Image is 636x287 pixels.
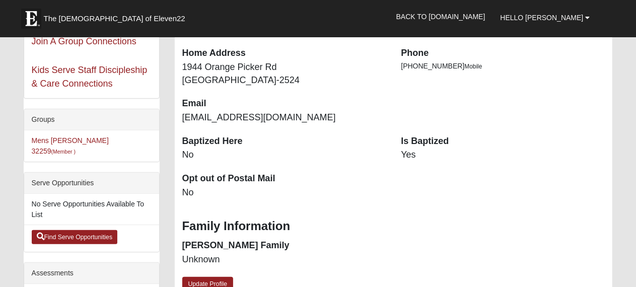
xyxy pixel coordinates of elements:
a: Kids Serve Staff Discipleship & Care Connections [32,65,148,89]
dd: Yes [401,149,605,162]
dd: No [182,186,386,199]
a: Find Serve Opportunities [32,230,118,244]
a: Join A Group Connections [32,36,136,46]
dt: Is Baptized [401,135,605,148]
a: Back to [DOMAIN_NAME] [389,4,493,29]
li: No Serve Opportunities Available To List [24,194,159,225]
dt: Baptized Here [182,135,386,148]
dt: Phone [401,47,605,60]
dt: [PERSON_NAME] Family [182,239,386,252]
div: Assessments [24,263,159,284]
span: The [DEMOGRAPHIC_DATA] of Eleven22 [44,14,185,24]
a: The [DEMOGRAPHIC_DATA] of Eleven22 [16,4,218,29]
dt: Email [182,97,386,110]
li: [PHONE_NUMBER] [401,61,605,71]
span: Hello [PERSON_NAME] [501,14,584,22]
dd: Unknown [182,253,386,266]
div: Serve Opportunities [24,173,159,194]
small: (Member ) [51,149,76,155]
img: Eleven22 logo [21,9,41,29]
dt: Home Address [182,47,386,60]
dd: [EMAIL_ADDRESS][DOMAIN_NAME] [182,111,386,124]
a: Mens [PERSON_NAME] 32259(Member ) [32,136,109,155]
div: Groups [24,109,159,130]
span: Mobile [465,63,482,70]
dt: Opt out of Postal Mail [182,172,386,185]
dd: No [182,149,386,162]
a: Hello [PERSON_NAME] [493,5,598,30]
dd: 1944 Orange Picker Rd [GEOGRAPHIC_DATA]-2524 [182,61,386,87]
h3: Family Information [182,219,605,234]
